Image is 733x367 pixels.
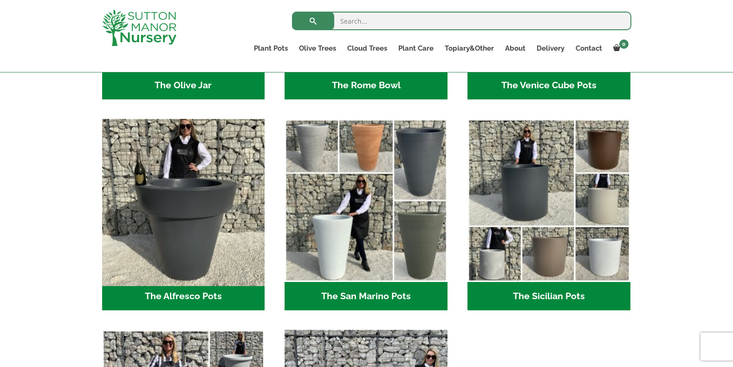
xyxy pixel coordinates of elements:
[608,42,631,55] a: 0
[285,119,448,282] img: The San Marino Pots
[467,119,630,310] a: Visit product category The Sicilian Pots
[285,119,448,310] a: Visit product category The San Marino Pots
[102,9,176,46] img: logo
[285,282,448,311] h2: The San Marino Pots
[285,71,448,100] h2: The Rome Bowl
[619,39,629,49] span: 0
[342,42,393,55] a: Cloud Trees
[102,119,265,310] a: Visit product category The Alfresco Pots
[439,42,499,55] a: Topiary&Other
[248,42,293,55] a: Plant Pots
[467,119,630,282] img: The Sicilian Pots
[531,42,570,55] a: Delivery
[102,71,265,100] h2: The Olive Jar
[292,12,631,30] input: Search...
[393,42,439,55] a: Plant Care
[467,282,630,311] h2: The Sicilian Pots
[570,42,608,55] a: Contact
[499,42,531,55] a: About
[102,282,265,311] h2: The Alfresco Pots
[293,42,342,55] a: Olive Trees
[467,71,630,100] h2: The Venice Cube Pots
[98,115,269,286] img: The Alfresco Pots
